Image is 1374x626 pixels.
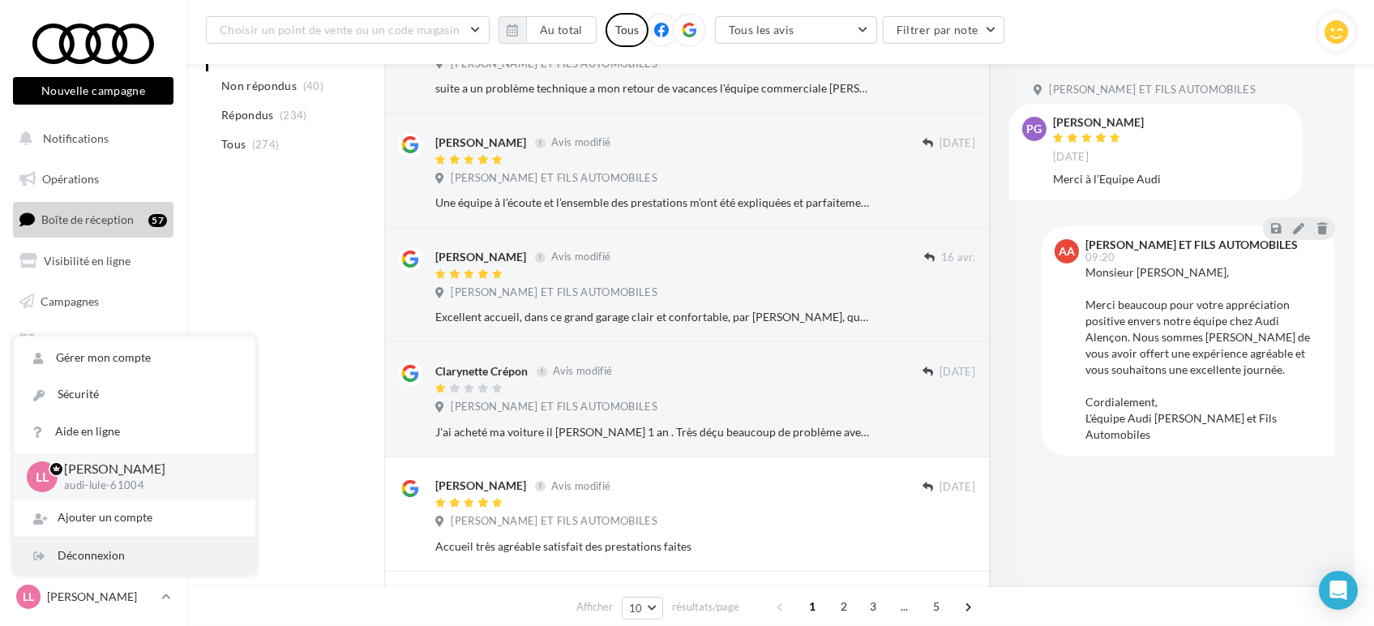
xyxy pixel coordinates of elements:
div: 57 [148,214,167,227]
a: Opérations [10,162,177,196]
div: suite a un problème technique a mon retour de vacances l'équipe commerciale [PERSON_NAME] et [PER... [435,80,870,96]
span: [DATE] [940,136,975,151]
span: [PERSON_NAME] ET FILS AUTOMOBILES [451,171,657,186]
span: Boîte de réception [41,212,134,226]
div: Open Intercom Messenger [1319,571,1358,610]
span: [DATE] [940,480,975,495]
div: Clarynette Crépon [435,363,528,379]
span: 1 [799,594,825,620]
a: Gérer mon compte [14,340,255,376]
span: Tous les avis [729,23,794,36]
span: Choisir un point de vente ou un code magasin [220,23,460,36]
span: (234) [280,109,307,122]
span: Avis modifié [551,136,610,149]
div: Déconnexion [14,538,255,574]
a: Visibilité en ligne [10,244,177,278]
button: 10 [622,597,663,620]
span: 2 [831,594,857,620]
div: [PERSON_NAME] [435,478,526,494]
div: [PERSON_NAME] [1053,117,1144,128]
a: Sécurité [14,376,255,413]
div: J'ai acheté ma voiture il [PERSON_NAME] 1 an . Très déçu beaucoup de problème avec par exemple Tr... [435,424,870,440]
span: ... [892,594,918,620]
span: 09:20 [1085,252,1115,263]
span: [PERSON_NAME] ET FILS AUTOMOBILES [1049,83,1256,97]
span: résultats/page [672,599,739,615]
span: 3 [860,594,886,620]
span: 16 avr. [941,251,975,265]
span: (274) [252,138,280,151]
div: Ajouter un compte [14,500,255,536]
p: [PERSON_NAME] [64,460,229,478]
span: LL [23,589,34,605]
a: Aide en ligne [14,414,255,450]
div: [PERSON_NAME] ET FILS AUTOMOBILES [1085,239,1298,251]
div: Accueil très agréable satisfait des prestations faites [435,538,870,555]
div: [PERSON_NAME] [435,249,526,265]
span: [DATE] [1053,150,1089,165]
span: Avis modifié [551,251,610,264]
a: Boîte de réception57 [10,202,177,237]
button: Filtrer par note [883,16,1005,44]
p: audi-lule-61004 [64,478,229,493]
span: Non répondus [221,78,297,94]
a: LL [PERSON_NAME] [13,581,173,612]
button: Au total [499,16,597,44]
span: 10 [629,602,643,615]
a: Médiathèque [10,324,177,358]
div: [PERSON_NAME] [435,135,526,151]
div: Excellent accueil, dans ce grand garage clair et confortable, par [PERSON_NAME], qui a su nous ac... [435,309,870,325]
span: Tous [221,136,246,152]
span: Avis modifié [553,365,612,378]
span: Avis modifié [551,479,610,492]
button: Notifications [10,122,170,156]
button: Nouvelle campagne [13,77,173,105]
span: 5 [923,594,949,620]
span: Médiathèque [41,334,107,348]
span: Campagnes [41,294,99,307]
button: Choisir un point de vente ou un code magasin [206,16,490,44]
div: Une équipe à l’écoute et l’ensemble des prestations m’ont été expliquées et parfaitement réalisées. [435,195,870,211]
div: Monsieur [PERSON_NAME], Merci beaucoup pour votre appréciation positive envers notre équipe chez ... [1085,264,1322,443]
span: Répondus [221,107,274,123]
span: PG [1027,121,1042,137]
span: [PERSON_NAME] ET FILS AUTOMOBILES [451,400,657,414]
div: Merci à l’Equipe Audi [1053,171,1290,187]
a: Campagnes [10,285,177,319]
span: LL [36,467,49,486]
p: [PERSON_NAME] [47,589,155,605]
span: Opérations [42,172,99,186]
span: AA [1059,243,1075,259]
span: [DATE] [940,365,975,379]
span: Notifications [43,131,109,145]
span: [PERSON_NAME] ET FILS AUTOMOBILES [451,514,657,529]
span: Afficher [576,599,613,615]
div: Tous [606,13,648,47]
button: Tous les avis [715,16,877,44]
a: PLV et print personnalisable [10,365,177,413]
span: [PERSON_NAME] ET FILS AUTOMOBILES [451,285,657,300]
span: Visibilité en ligne [44,254,131,268]
span: (40) [303,79,323,92]
button: Au total [526,16,597,44]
